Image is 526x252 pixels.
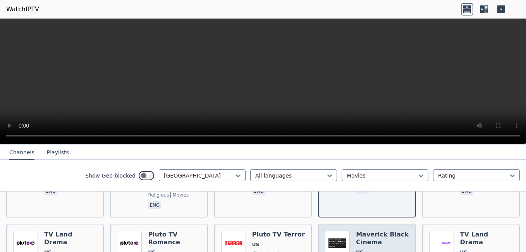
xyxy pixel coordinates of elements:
p: eng [148,201,161,209]
h6: TV Land Drama [460,231,513,246]
a: WatchIPTV [6,5,39,14]
button: Channels [9,145,34,160]
span: movies [170,192,189,198]
span: religious [148,192,169,198]
h6: Pluto TV Romance [148,231,201,246]
label: Show Geo-blocked [85,172,136,180]
h6: Pluto TV Terror [252,231,305,238]
h6: TV Land Drama [44,231,97,246]
h6: Maverick Black Cinema [356,231,409,246]
span: US [252,242,259,248]
button: Playlists [47,145,69,160]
